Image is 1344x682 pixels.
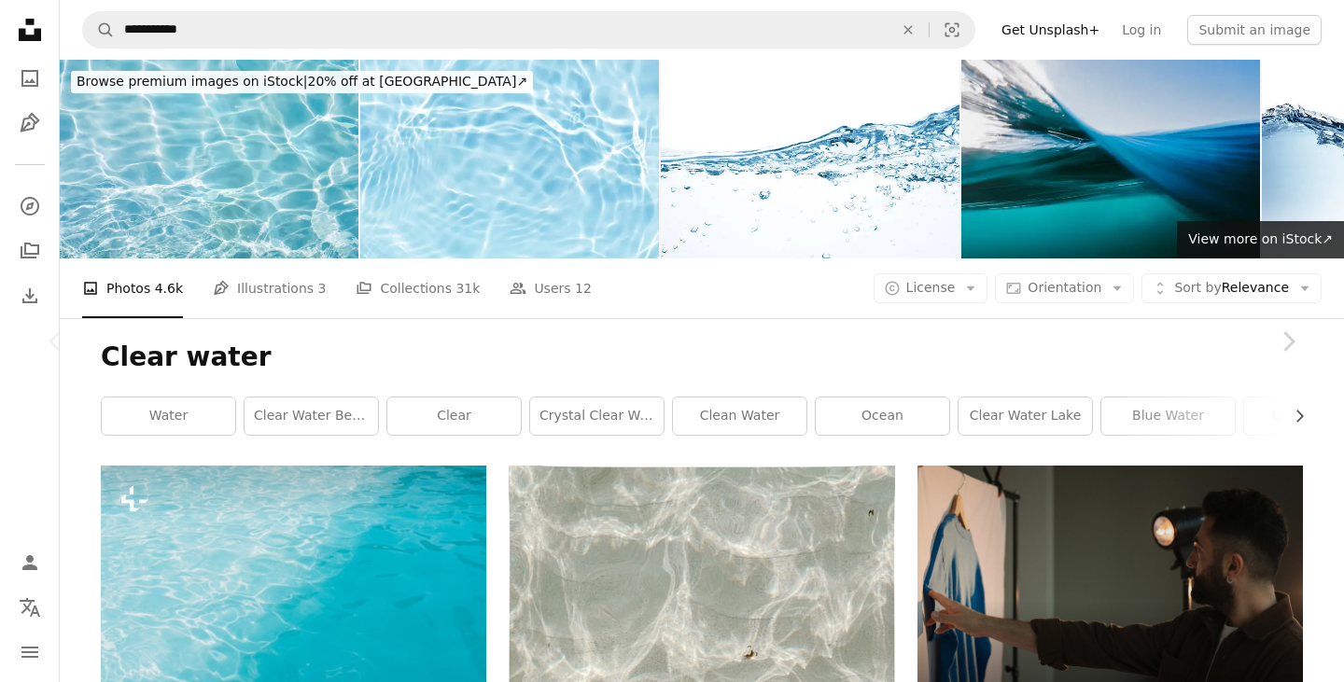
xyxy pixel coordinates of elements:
[11,633,49,671] button: Menu
[995,273,1134,303] button: Orientation
[1232,252,1344,431] a: Next
[930,12,974,48] button: Visual search
[1177,221,1344,258] a: View more on iStock↗
[510,258,592,318] a: Users 12
[1028,280,1101,295] span: Orientation
[11,232,49,270] a: Collections
[661,60,959,258] img: A white background with moving water and bubbles
[77,74,307,89] span: Browse premium images on iStock |
[11,589,49,626] button: Language
[82,11,975,49] form: Find visuals sitewide
[11,60,49,97] a: Photos
[11,104,49,142] a: Illustrations
[1187,15,1322,45] button: Submit an image
[530,397,664,435] a: crystal clear water
[874,273,988,303] button: License
[1111,15,1172,45] a: Log in
[816,397,949,435] a: ocean
[575,278,592,299] span: 12
[77,74,527,89] span: 20% off at [GEOGRAPHIC_DATA] ↗
[387,397,521,435] a: clear
[961,60,1260,258] img: Vortex split view of blue ocean waters surface
[11,188,49,225] a: Explore
[101,341,1303,374] h1: Clear water
[245,397,378,435] a: clear water beach
[318,278,327,299] span: 3
[83,12,115,48] button: Search Unsplash
[213,258,326,318] a: Illustrations 3
[60,60,544,104] a: Browse premium images on iStock|20% off at [GEOGRAPHIC_DATA]↗
[888,12,929,48] button: Clear
[1174,280,1221,295] span: Sort by
[1188,231,1333,246] span: View more on iStock ↗
[1101,397,1235,435] a: blue water
[11,544,49,581] a: Log in / Sign up
[101,585,486,602] a: a blue pool with clear water and a boat in the background
[959,397,1092,435] a: clear water lake
[990,15,1111,45] a: Get Unsplash+
[1174,279,1289,298] span: Relevance
[673,397,806,435] a: clean water
[360,60,659,258] img: abstract blue color water wave. natural swirl pattern texture. background photography.
[102,397,235,435] a: water
[356,258,480,318] a: Collections 31k
[455,278,480,299] span: 31k
[60,60,358,258] img: Clean Sea Water Surface
[906,280,956,295] span: License
[1141,273,1322,303] button: Sort byRelevance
